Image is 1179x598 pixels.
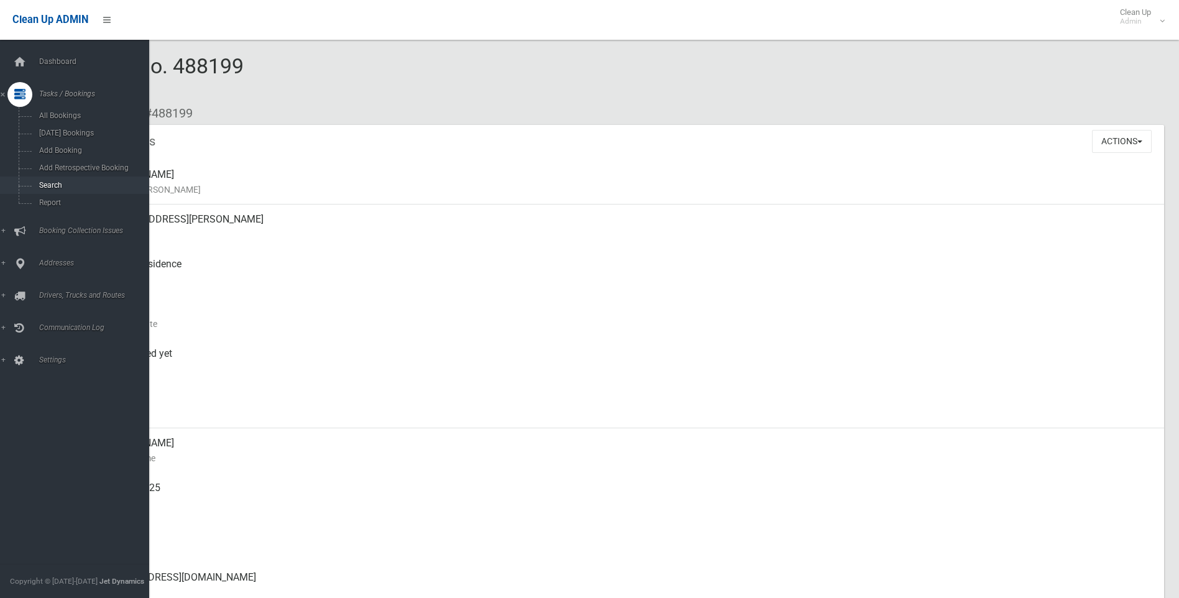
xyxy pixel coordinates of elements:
[99,227,1154,242] small: Address
[99,249,1154,294] div: Front of Residence
[35,146,148,155] span: Add Booking
[99,339,1154,384] div: Not collected yet
[99,428,1154,473] div: [PERSON_NAME]
[99,406,1154,421] small: Zone
[1120,17,1151,26] small: Admin
[99,160,1154,205] div: [PERSON_NAME]
[99,205,1154,249] div: [STREET_ADDRESS][PERSON_NAME]
[55,53,244,102] span: Booking No. 488199
[1092,130,1152,153] button: Actions
[99,361,1154,376] small: Collected At
[99,316,1154,331] small: Collection Date
[35,57,158,66] span: Dashboard
[35,356,158,364] span: Settings
[35,323,158,332] span: Communication Log
[99,272,1154,287] small: Pickup Point
[35,111,148,120] span: All Bookings
[35,198,148,207] span: Report
[35,90,158,98] span: Tasks / Bookings
[35,129,148,137] span: [DATE] Bookings
[10,577,98,586] span: Copyright © [DATE]-[DATE]
[35,226,158,235] span: Booking Collection Issues
[99,577,144,586] strong: Jet Dynamics
[35,163,148,172] span: Add Retrospective Booking
[99,473,1154,518] div: 0412 865 525
[99,540,1154,555] small: Landline
[99,384,1154,428] div: [DATE]
[35,291,158,300] span: Drivers, Trucks and Routes
[35,181,148,190] span: Search
[1114,7,1163,26] span: Clean Up
[99,451,1154,466] small: Contact Name
[12,14,88,25] span: Clean Up ADMIN
[99,294,1154,339] div: [DATE]
[99,518,1154,563] div: None given
[35,259,158,267] span: Addresses
[99,182,1154,197] small: Name of [PERSON_NAME]
[135,102,193,125] li: #488199
[99,495,1154,510] small: Mobile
